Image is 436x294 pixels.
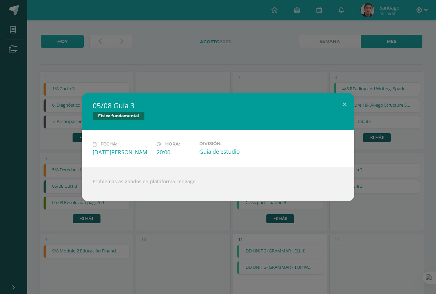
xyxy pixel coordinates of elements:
h2: 05/08 Guía 3 [93,101,343,110]
div: 20:00 [157,149,194,156]
span: Física fundamental [93,112,144,120]
span: Hora: [165,142,180,147]
div: Guía de estudio [199,148,258,155]
button: Close (Esc) [335,93,354,116]
div: Problemas asignados en plataforma cengage [82,167,354,201]
div: [DATE][PERSON_NAME] [93,149,151,156]
label: División: [199,141,258,146]
span: Fecha: [100,142,117,147]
